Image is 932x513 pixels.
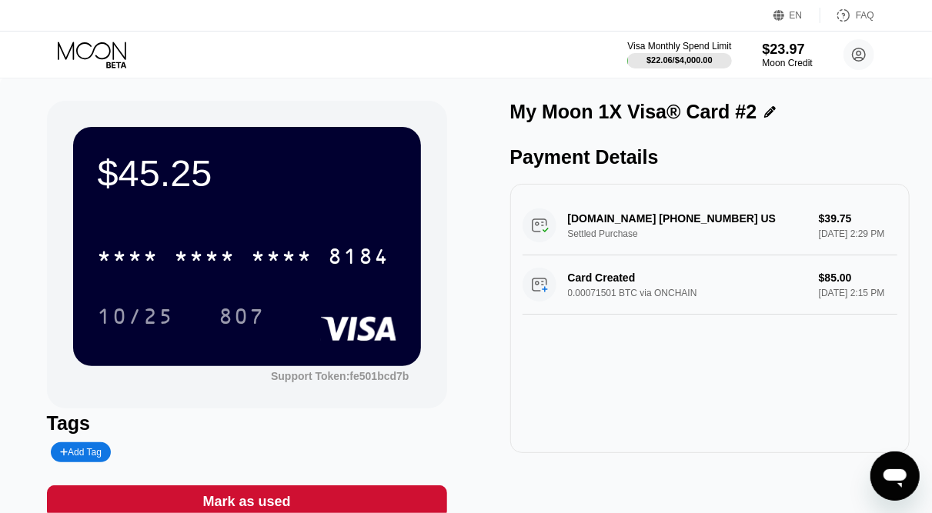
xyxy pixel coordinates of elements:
div: FAQ [820,8,874,23]
div: 807 [219,306,266,331]
div: Mark as used [202,493,290,511]
div: 8184 [329,246,390,271]
iframe: Button to launch messaging window [870,451,920,501]
div: 10/25 [86,297,186,335]
div: Moon Credit [763,58,813,68]
div: Support Token:fe501bcd7b [271,370,409,382]
div: Tags [47,412,447,435]
div: EN [790,10,803,21]
div: EN [773,8,820,23]
div: FAQ [856,10,874,21]
div: Visa Monthly Spend Limit [627,41,731,52]
div: 807 [208,297,277,335]
div: Payment Details [510,146,910,168]
div: $23.97Moon Credit [763,42,813,68]
div: Visa Monthly Spend Limit$22.06/$4,000.00 [627,41,731,68]
div: Add Tag [60,447,102,458]
div: 10/25 [98,306,175,331]
div: Support Token: fe501bcd7b [271,370,409,382]
div: $45.25 [98,152,396,195]
div: Add Tag [51,442,111,462]
div: $23.97 [763,42,813,58]
div: $22.06 / $4,000.00 [646,55,713,65]
div: My Moon 1X Visa® Card #2 [510,101,757,123]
